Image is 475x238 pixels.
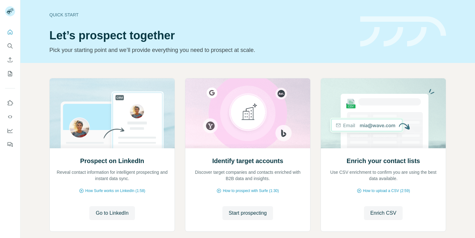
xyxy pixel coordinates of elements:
p: Use CSV enrichment to confirm you are using the best data available. [327,169,439,182]
button: Search [5,40,15,52]
h1: Let’s prospect together [49,29,353,42]
button: Quick start [5,26,15,38]
button: Start prospecting [222,206,273,220]
h2: Prospect on LinkedIn [80,156,144,165]
button: Feedback [5,139,15,150]
span: Enrich CSV [370,209,396,217]
span: Go to LinkedIn [96,209,128,217]
img: Enrich your contact lists [321,78,446,148]
button: Dashboard [5,125,15,136]
button: Use Surfe API [5,111,15,122]
img: Prospect on LinkedIn [49,78,175,148]
span: How Surfe works on LinkedIn (1:58) [85,188,145,194]
button: Go to LinkedIn [89,206,135,220]
p: Reveal contact information for intelligent prospecting and instant data sync. [56,169,168,182]
span: How to upload a CSV (2:59) [363,188,410,194]
h2: Identify target accounts [212,156,283,165]
p: Pick your starting point and we’ll provide everything you need to prospect at scale. [49,46,353,54]
div: Quick start [49,12,353,18]
button: Use Surfe on LinkedIn [5,97,15,109]
button: Enrich CSV [364,206,403,220]
span: Start prospecting [229,209,267,217]
button: Enrich CSV [5,54,15,65]
img: Identify target accounts [185,78,310,148]
button: My lists [5,68,15,79]
h2: Enrich your contact lists [347,156,420,165]
span: How to prospect with Surfe (1:30) [223,188,279,194]
img: banner [360,16,446,47]
p: Discover target companies and contacts enriched with B2B data and insights. [192,169,304,182]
